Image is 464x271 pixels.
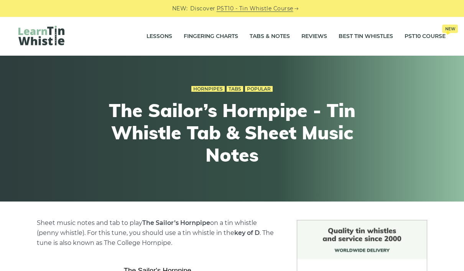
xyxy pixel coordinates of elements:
a: Lessons [146,27,172,46]
strong: key of D [234,229,260,236]
img: LearnTinWhistle.com [18,26,64,45]
a: Hornpipes [191,86,225,92]
h1: The Sailor’s Hornpipe - Tin Whistle Tab & Sheet Music Notes [91,99,373,166]
a: Fingering Charts [184,27,238,46]
a: Reviews [301,27,327,46]
a: Best Tin Whistles [339,27,393,46]
strong: The Sailor’s Hornpipe [142,219,210,226]
a: Popular [245,86,273,92]
a: Tabs [227,86,243,92]
a: PST10 CourseNew [405,27,446,46]
a: Tabs & Notes [250,27,290,46]
p: Sheet music notes and tab to play on a tin whistle (penny whistle). For this tune, you should use... [37,218,278,248]
span: New [442,25,458,33]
